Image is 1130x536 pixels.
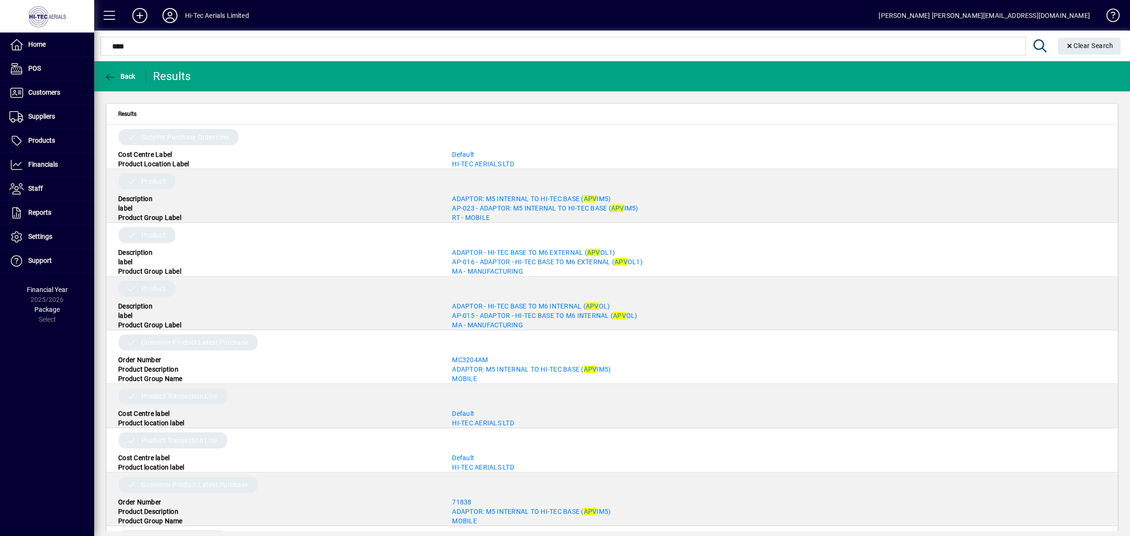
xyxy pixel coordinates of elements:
[141,230,166,240] span: Product
[125,7,155,24] button: Add
[452,517,477,525] a: MOBILE
[452,312,637,319] a: AP-015 - ADAPTOR - HI-TEC BASE TO M6 INTERNAL (APVOL)
[452,151,474,158] a: Default
[452,365,611,373] span: ADAPTOR: M5 INTERNAL TO HI-TEC BASE ( IM5)
[111,194,445,203] div: Description
[452,195,611,203] a: ADAPTOR: M5 INTERNAL TO HI-TEC BASE (APVIM5)
[452,356,488,364] a: MC3204AM
[28,233,52,240] span: Settings
[611,204,624,212] em: APV
[28,209,51,216] span: Reports
[5,33,94,57] a: Home
[584,195,597,203] em: APV
[111,320,445,330] div: Product Group Label
[452,463,514,471] a: HI-TEC AERIALS LTD
[28,185,43,192] span: Staff
[155,7,185,24] button: Profile
[452,302,610,310] a: ADAPTOR - HI-TEC BASE TO M6 INTERNAL (APVOL)
[5,177,94,201] a: Staff
[452,498,471,506] a: 71838
[5,81,94,105] a: Customers
[452,214,490,221] a: RT - MOBILE
[111,355,445,365] div: Order Number
[153,69,193,84] div: Results
[452,454,474,462] a: Default
[111,507,445,516] div: Product Description
[28,113,55,120] span: Suppliers
[452,268,523,275] a: MA - MANUFACTURING
[613,312,626,319] em: APV
[452,249,615,256] span: ADAPTOR - HI-TEC BASE TO M6 EXTERNAL ( OL1)
[111,365,445,374] div: Product Description
[452,312,637,319] span: AP-015 - ADAPTOR - HI-TEC BASE TO M6 INTERNAL ( OL)
[111,497,445,507] div: Order Number
[28,41,46,48] span: Home
[452,204,638,212] span: AP-023 - ADAPTOR: M5 INTERNAL TO HI-TEC BASE ( IM5)
[141,132,229,142] span: Supplier Purchase Order Line
[111,311,445,320] div: label
[102,68,138,85] button: Back
[452,249,615,256] a: ADAPTOR - HI-TEC BASE TO M6 EXTERNAL (APVOL1)
[28,161,58,168] span: Financials
[141,177,166,186] span: Product
[111,267,445,276] div: Product Group Label
[452,508,611,515] span: ADAPTOR: M5 INTERNAL TO HI-TEC BASE ( IM5)
[452,365,611,373] a: ADAPTOR: M5 INTERNAL TO HI-TEC BASE (APVIM5)
[111,374,445,383] div: Product Group Name
[141,338,248,347] span: Customer Product Latest Purchase
[94,68,146,85] app-page-header-button: Back
[111,453,445,463] div: Cost Centre label
[141,480,248,489] span: Customer Product Latest Purchase
[5,129,94,153] a: Products
[111,159,445,169] div: Product Location Label
[452,204,638,212] a: AP-023 - ADAPTOR: M5 INTERNAL TO HI-TEC BASE (APVIM5)
[452,302,610,310] span: ADAPTOR - HI-TEC BASE TO M6 INTERNAL ( OL)
[452,375,477,382] a: MOBILE
[5,57,94,81] a: POS
[111,409,445,418] div: Cost Centre label
[111,418,445,428] div: Product location label
[452,258,643,266] a: AP-016 - ADAPTOR - HI-TEC BASE TO M6 EXTERNAL (APVOL1)
[584,365,597,373] em: APV
[879,8,1090,23] div: [PERSON_NAME] [PERSON_NAME][EMAIL_ADDRESS][DOMAIN_NAME]
[27,286,68,293] span: Financial Year
[5,153,94,177] a: Financials
[111,301,445,311] div: Description
[111,516,445,526] div: Product Group Name
[452,321,523,329] span: MA - MANUFACTURING
[111,257,445,267] div: label
[34,306,60,313] span: Package
[141,436,218,445] span: Product Transaction Line
[28,65,41,72] span: POS
[452,419,514,427] a: HI-TEC AERIALS LTD
[452,195,611,203] span: ADAPTOR: M5 INTERNAL TO HI-TEC BASE ( IM5)
[111,463,445,472] div: Product location label
[584,508,597,515] em: APV
[104,73,136,80] span: Back
[111,248,445,257] div: Description
[586,302,599,310] em: APV
[5,225,94,249] a: Settings
[111,213,445,222] div: Product Group Label
[452,508,611,515] a: ADAPTOR: M5 INTERNAL TO HI-TEC BASE (APVIM5)
[28,137,55,144] span: Products
[5,201,94,225] a: Reports
[111,150,445,159] div: Cost Centre Label
[28,257,52,264] span: Support
[1058,38,1121,55] button: Clear
[5,105,94,129] a: Suppliers
[452,160,514,168] a: HI-TEC AERIALS LTD
[1099,2,1118,32] a: Knowledge Base
[452,410,474,417] a: Default
[185,8,249,23] div: Hi-Tec Aerials Limited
